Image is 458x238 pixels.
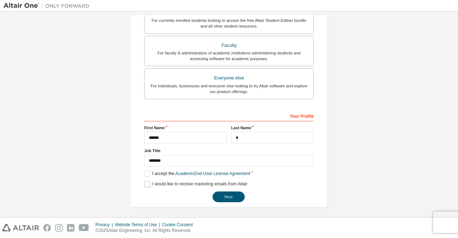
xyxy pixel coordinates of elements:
[231,125,314,131] label: Last Name
[55,224,63,232] img: instagram.svg
[175,171,250,176] a: Academic End-User License Agreement
[67,224,74,232] img: linkedin.svg
[43,224,51,232] img: facebook.svg
[115,222,162,228] div: Website Terms of Use
[144,181,247,187] label: I would like to receive marketing emails from Altair
[144,171,250,177] label: I accept the
[96,228,197,234] p: © 2025 Altair Engineering, Inc. All Rights Reserved.
[149,50,309,62] div: For faculty & administrators of academic institutions administering students and accessing softwa...
[144,148,314,154] label: Job Title
[149,40,309,50] div: Faculty
[149,73,309,83] div: Everyone else
[149,18,309,29] div: For currently enrolled students looking to access the free Altair Student Edition bundle and all ...
[144,110,314,121] div: Your Profile
[4,2,93,9] img: Altair One
[79,224,89,232] img: youtube.svg
[213,191,245,202] button: Next
[96,222,115,228] div: Privacy
[149,83,309,94] div: For individuals, businesses and everyone else looking to try Altair software and explore our prod...
[162,222,197,228] div: Cookie Consent
[144,125,227,131] label: First Name
[2,224,39,232] img: altair_logo.svg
